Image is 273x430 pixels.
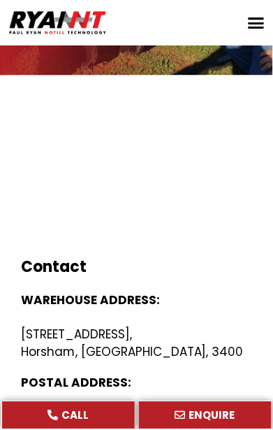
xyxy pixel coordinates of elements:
a: ENQUIRE [138,401,272,430]
h2: Contact [21,257,252,278]
a: CALL [1,401,135,430]
div: Menu Toggle [243,10,270,36]
span: CALL [61,410,89,421]
b: POSTAL ADDRESS: [21,375,131,392]
span: ENQUIRE [189,410,235,421]
iframe: 134 Golf Course Road, Horsham [21,110,252,222]
p: [STREET_ADDRESS], Horsham, [GEOGRAPHIC_DATA], 3400 [21,292,252,361]
img: Ryan NT logo [7,7,109,38]
b: WAREHOUSE ADDRESS: [21,292,160,308]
